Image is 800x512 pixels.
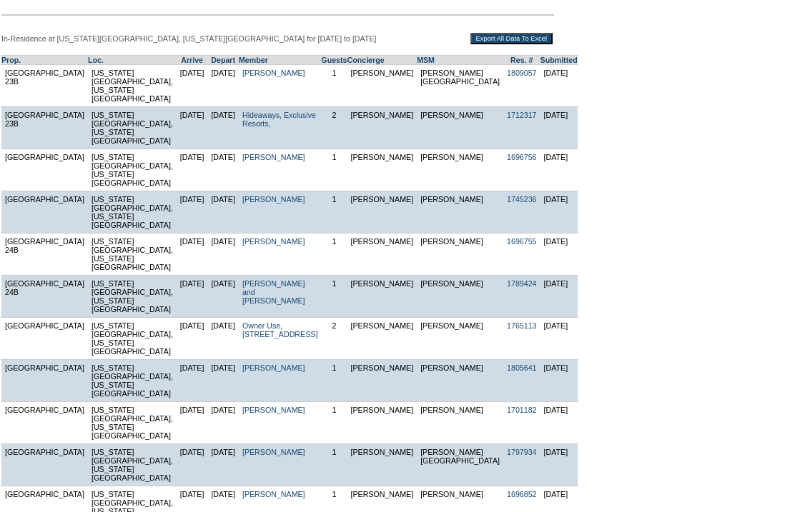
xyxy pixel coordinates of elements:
[88,149,177,191] td: [US_STATE][GEOGRAPHIC_DATA], [US_STATE][GEOGRAPHIC_DATA]
[540,234,578,276] td: [DATE]
[1,360,88,402] td: [GEOGRAPHIC_DATA]
[207,149,239,191] td: [DATE]
[1,191,88,234] td: [GEOGRAPHIC_DATA]
[88,107,177,149] td: [US_STATE][GEOGRAPHIC_DATA], [US_STATE][GEOGRAPHIC_DATA]
[242,406,305,414] a: [PERSON_NAME]
[347,444,417,486] td: [PERSON_NAME]
[207,276,239,318] td: [DATE]
[540,402,578,444] td: [DATE]
[211,56,235,64] a: Depart
[207,360,239,402] td: [DATE]
[88,360,177,402] td: [US_STATE][GEOGRAPHIC_DATA], [US_STATE][GEOGRAPHIC_DATA]
[507,69,537,77] a: 1809057
[177,191,208,234] td: [DATE]
[347,65,417,107] td: [PERSON_NAME]
[347,56,384,64] a: Concierge
[507,406,537,414] a: 1701182
[88,444,177,486] td: [US_STATE][GEOGRAPHIC_DATA], [US_STATE][GEOGRAPHIC_DATA]
[88,402,177,444] td: [US_STATE][GEOGRAPHIC_DATA], [US_STATE][GEOGRAPHIC_DATA]
[242,448,305,456] a: [PERSON_NAME]
[507,490,537,498] a: 1696852
[207,107,239,149] td: [DATE]
[1,444,88,486] td: [GEOGRAPHIC_DATA]
[88,191,177,234] td: [US_STATE][GEOGRAPHIC_DATA], [US_STATE][GEOGRAPHIC_DATA]
[242,363,305,372] a: [PERSON_NAME]
[321,65,347,107] td: 1
[321,191,347,234] td: 1
[88,56,104,64] a: Loc.
[177,276,208,318] td: [DATE]
[1,107,88,149] td: [GEOGRAPHIC_DATA] 23B
[242,321,317,338] a: Owner Use, [STREET_ADDRESS]
[177,234,208,276] td: [DATE]
[321,360,347,402] td: 1
[507,237,537,246] a: 1696755
[417,402,503,444] td: [PERSON_NAME]
[242,237,305,246] a: [PERSON_NAME]
[507,111,537,119] a: 1712317
[242,195,305,204] a: [PERSON_NAME]
[1,149,88,191] td: [GEOGRAPHIC_DATA]
[347,402,417,444] td: [PERSON_NAME]
[347,149,417,191] td: [PERSON_NAME]
[321,444,347,486] td: 1
[470,33,553,44] input: Export All Data To Excel
[242,279,305,305] a: [PERSON_NAME] and [PERSON_NAME]
[177,65,208,107] td: [DATE]
[540,276,578,318] td: [DATE]
[417,56,435,64] a: MSM
[510,56,533,64] a: Res. #
[347,360,417,402] td: [PERSON_NAME]
[540,318,578,360] td: [DATE]
[88,318,177,360] td: [US_STATE][GEOGRAPHIC_DATA], [US_STATE][GEOGRAPHIC_DATA]
[347,318,417,360] td: [PERSON_NAME]
[540,65,578,107] td: [DATE]
[1,56,21,64] a: Prop.
[507,153,537,161] a: 1696756
[177,444,208,486] td: [DATE]
[1,234,88,276] td: [GEOGRAPHIC_DATA] 24B
[239,56,268,64] a: Member
[540,149,578,191] td: [DATE]
[540,56,578,64] a: Submitted
[88,234,177,276] td: [US_STATE][GEOGRAPHIC_DATA], [US_STATE][GEOGRAPHIC_DATA]
[207,318,239,360] td: [DATE]
[507,195,537,204] a: 1745236
[207,444,239,486] td: [DATE]
[321,402,347,444] td: 1
[507,321,537,330] a: 1765113
[177,402,208,444] td: [DATE]
[177,360,208,402] td: [DATE]
[417,276,503,318] td: [PERSON_NAME]
[207,65,239,107] td: [DATE]
[177,149,208,191] td: [DATE]
[321,276,347,318] td: 1
[242,153,305,161] a: [PERSON_NAME]
[417,149,503,191] td: [PERSON_NAME]
[242,69,305,77] a: [PERSON_NAME]
[207,234,239,276] td: [DATE]
[1,276,88,318] td: [GEOGRAPHIC_DATA] 24B
[321,149,347,191] td: 1
[347,107,417,149] td: [PERSON_NAME]
[207,402,239,444] td: [DATE]
[1,65,88,107] td: [GEOGRAPHIC_DATA] 23B
[88,65,177,107] td: [US_STATE][GEOGRAPHIC_DATA], [US_STATE][GEOGRAPHIC_DATA]
[1,34,376,43] span: In-Residence at [US_STATE][GEOGRAPHIC_DATA], [US_STATE][GEOGRAPHIC_DATA] for [DATE] to [DATE]
[540,360,578,402] td: [DATE]
[417,191,503,234] td: [PERSON_NAME]
[417,65,503,107] td: [PERSON_NAME][GEOGRAPHIC_DATA]
[347,234,417,276] td: [PERSON_NAME]
[321,318,347,360] td: 2
[177,107,208,149] td: [DATE]
[347,191,417,234] td: [PERSON_NAME]
[417,360,503,402] td: [PERSON_NAME]
[1,318,88,360] td: [GEOGRAPHIC_DATA]
[507,363,537,372] a: 1805641
[177,318,208,360] td: [DATE]
[242,111,316,128] a: Hideaways, Exclusive Resorts,
[540,444,578,486] td: [DATE]
[321,234,347,276] td: 1
[181,56,203,64] a: Arrive
[507,448,537,456] a: 1797934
